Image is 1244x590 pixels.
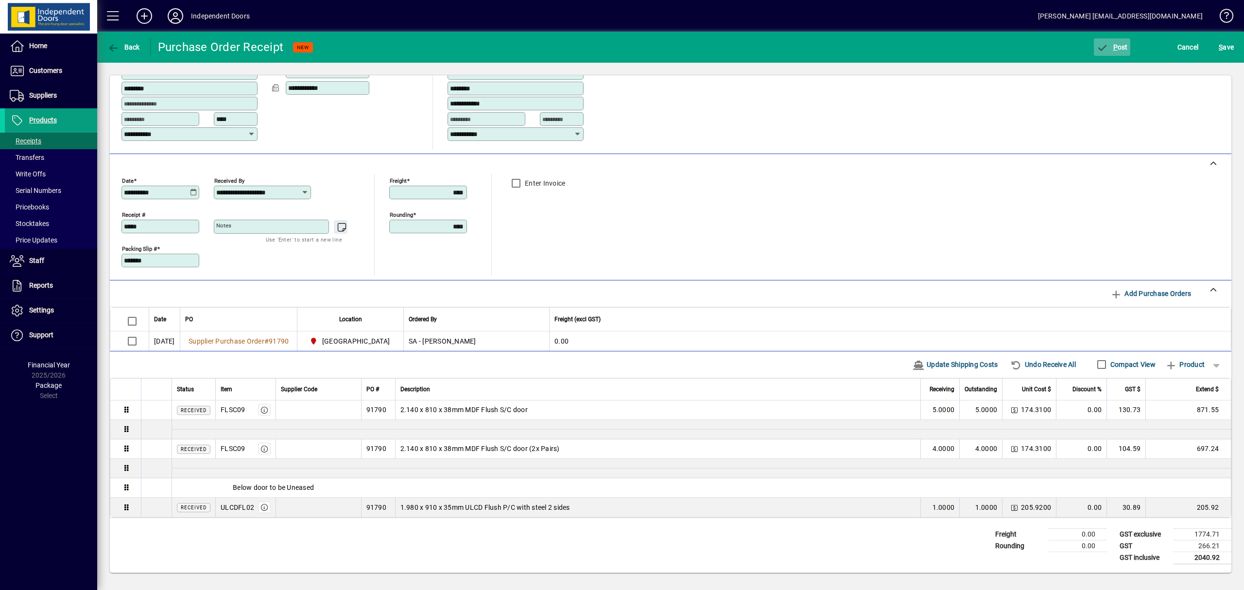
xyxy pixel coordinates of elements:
[10,154,44,161] span: Transfers
[933,503,955,512] span: 1.0000
[1106,400,1145,420] td: 130.73
[990,528,1049,540] td: Freight
[97,38,151,56] app-page-header-button: Back
[29,42,47,50] span: Home
[395,400,921,420] td: 2.140 x 810 x 38mm MDF Flush S/C door
[5,149,97,166] a: Transfers
[221,384,232,395] span: Item
[5,249,97,273] a: Staff
[1056,498,1106,517] td: 0.00
[107,43,140,51] span: Back
[5,166,97,182] a: Write Offs
[1108,360,1156,369] label: Compact View
[122,211,145,218] mat-label: Receipt #
[554,314,601,325] span: Freight (excl GST)
[10,170,46,178] span: Write Offs
[554,314,1219,325] div: Freight (excl GST)
[1173,540,1231,552] td: 266.21
[1160,356,1209,373] button: Product
[307,335,394,347] span: Christchurch
[191,8,250,24] div: Independent Doors
[549,331,1231,351] td: 0.00
[1049,540,1107,552] td: 0.00
[1049,528,1107,540] td: 0.00
[933,405,955,415] span: 5.0000
[1106,439,1145,459] td: 104.59
[1106,285,1195,302] button: Add Purchase Orders
[361,400,395,420] td: 91790
[400,384,430,395] span: Description
[29,331,53,339] span: Support
[1021,503,1051,512] span: 205.9200
[409,314,437,325] span: Ordered By
[5,298,97,323] a: Settings
[1115,552,1173,564] td: GST inclusive
[395,439,921,459] td: 2.140 x 810 x 38mm MDF Flush S/C door (2x Pairs)
[5,232,97,248] a: Price Updates
[1177,39,1199,55] span: Cancel
[1094,38,1130,56] button: Post
[1219,39,1234,55] span: ave
[1010,357,1076,372] span: Undo Receive All
[181,408,207,413] span: Received
[297,44,309,51] span: NEW
[1072,384,1102,395] span: Discount %
[1175,38,1201,56] button: Cancel
[1125,384,1140,395] span: GST $
[172,483,1231,492] div: Below door to be Uneased
[5,182,97,199] a: Serial Numbers
[909,356,1002,373] button: Update Shipping Costs
[160,7,191,25] button: Profile
[28,361,70,369] span: Financial Year
[339,314,362,325] span: Location
[5,274,97,298] a: Reports
[1165,357,1205,372] span: Product
[216,222,231,229] mat-label: Notes
[181,505,207,510] span: Received
[390,211,413,218] mat-label: Rounding
[29,306,54,314] span: Settings
[122,177,134,184] mat-label: Date
[1056,400,1106,420] td: 0.00
[1145,498,1231,517] td: 205.92
[29,281,53,289] span: Reports
[189,337,264,345] span: Supplier Purchase Order
[185,336,292,347] a: Supplier Purchase Order#91790
[264,337,269,345] span: #
[5,84,97,108] a: Suppliers
[1145,400,1231,420] td: 871.55
[1219,43,1223,51] span: S
[1006,356,1080,373] button: Undo Receive All
[1096,43,1128,51] span: ost
[149,331,180,351] td: [DATE]
[281,384,317,395] span: Supplier Code
[5,199,97,215] a: Pricebooks
[105,38,142,56] button: Back
[5,133,97,149] a: Receipts
[1145,439,1231,459] td: 697.24
[366,384,379,395] span: PO #
[177,384,194,395] span: Status
[29,91,57,99] span: Suppliers
[266,234,342,245] mat-hint: Use 'Enter' to start a new line
[5,215,97,232] a: Stocktakes
[185,314,193,325] span: PO
[1173,552,1231,564] td: 2040.92
[1007,442,1021,455] button: Change Price Levels
[1021,405,1051,415] span: 174.3100
[361,439,395,459] td: 91790
[129,7,160,25] button: Add
[933,444,955,453] span: 4.0000
[1196,384,1219,395] span: Extend $
[322,336,390,346] span: [GEOGRAPHIC_DATA]
[29,257,44,264] span: Staff
[221,405,245,415] div: FLSC09
[122,245,157,252] mat-label: Packing Slip #
[185,314,292,325] div: PO
[1021,444,1051,453] span: 174.3100
[1007,403,1021,416] button: Change Price Levels
[1212,2,1232,34] a: Knowledge Base
[403,331,549,351] td: SA - [PERSON_NAME]
[1113,43,1118,51] span: P
[390,177,407,184] mat-label: Freight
